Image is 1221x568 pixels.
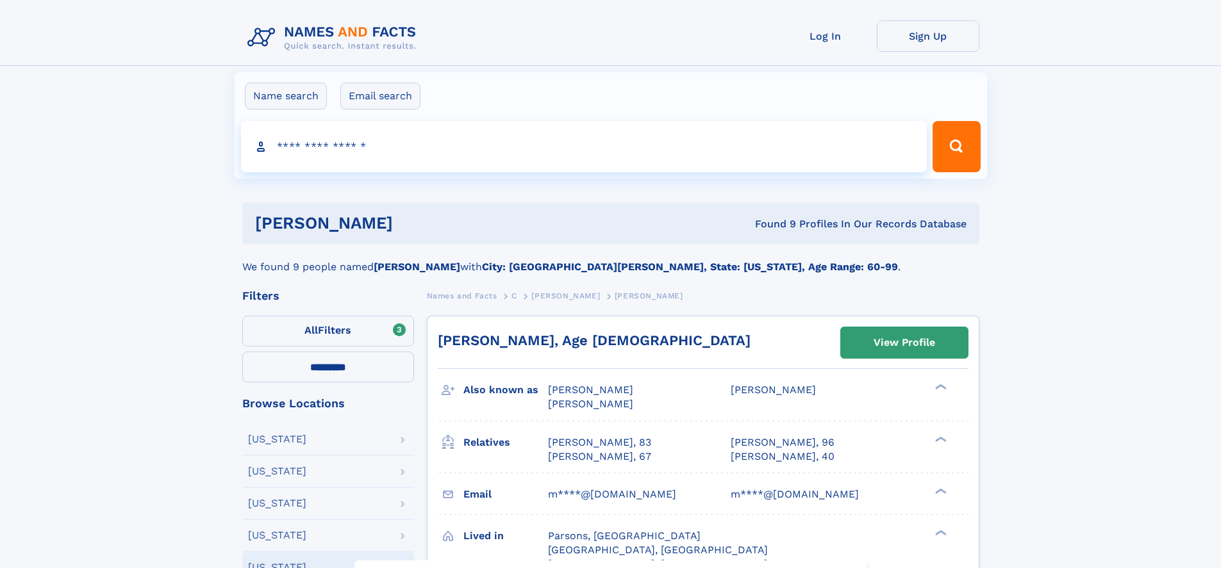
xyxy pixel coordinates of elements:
[242,244,979,275] div: We found 9 people named with .
[242,316,414,346] label: Filters
[548,435,651,450] a: [PERSON_NAME], 83
[548,384,633,396] span: [PERSON_NAME]
[304,324,318,336] span: All
[574,217,967,231] div: Found 9 Profiles In Our Records Database
[731,450,835,464] a: [PERSON_NAME], 40
[932,383,947,391] div: ❯
[531,291,600,300] span: [PERSON_NAME]
[932,528,947,537] div: ❯
[242,20,427,55] img: Logo Names and Facts
[242,290,414,302] div: Filters
[932,435,947,443] div: ❯
[374,261,460,273] b: [PERSON_NAME]
[731,384,816,396] span: [PERSON_NAME]
[548,530,701,542] span: Parsons, [GEOGRAPHIC_DATA]
[482,261,898,273] b: City: [GEOGRAPHIC_DATA][PERSON_NAME], State: [US_STATE], Age Range: 60-99
[933,121,980,172] button: Search Button
[427,288,497,304] a: Names and Facts
[248,498,306,508] div: [US_STATE]
[548,398,633,410] span: [PERSON_NAME]
[248,530,306,540] div: [US_STATE]
[463,525,548,547] h3: Lived in
[242,398,414,409] div: Browse Locations
[248,434,306,444] div: [US_STATE]
[615,291,683,300] span: [PERSON_NAME]
[511,291,517,300] span: C
[340,83,420,110] label: Email search
[463,483,548,505] h3: Email
[874,328,935,357] div: View Profile
[774,20,877,52] a: Log In
[548,450,651,464] a: [PERSON_NAME], 67
[245,83,327,110] label: Name search
[877,20,979,52] a: Sign Up
[463,432,548,453] h3: Relatives
[463,379,548,401] h3: Also known as
[438,332,751,348] a: [PERSON_NAME], Age [DEMOGRAPHIC_DATA]
[255,215,574,231] h1: [PERSON_NAME]
[511,288,517,304] a: C
[932,487,947,495] div: ❯
[248,466,306,476] div: [US_STATE]
[548,544,768,556] span: [GEOGRAPHIC_DATA], [GEOGRAPHIC_DATA]
[241,121,927,172] input: search input
[731,435,835,450] a: [PERSON_NAME], 96
[841,327,968,358] a: View Profile
[531,288,600,304] a: [PERSON_NAME]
